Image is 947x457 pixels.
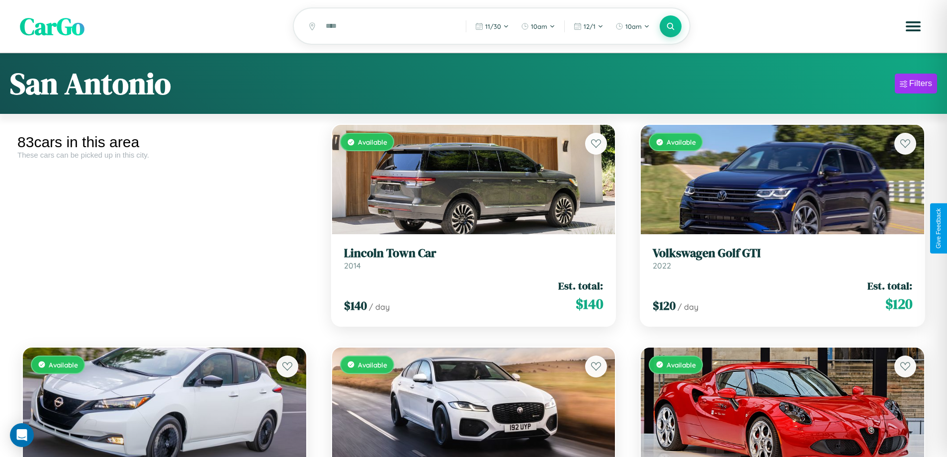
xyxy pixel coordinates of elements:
span: 2014 [344,261,361,271]
div: Filters [909,79,932,89]
div: Give Feedback [935,208,942,249]
span: $ 120 [653,297,676,314]
button: 10am [516,18,560,34]
button: 10am [610,18,655,34]
span: CarGo [20,10,85,43]
span: Est. total: [867,278,912,293]
button: 11/30 [470,18,514,34]
span: 10am [531,22,547,30]
span: / day [369,302,390,312]
a: Lincoln Town Car2014 [344,246,603,271]
span: / day [678,302,698,312]
div: 83 cars in this area [17,134,312,151]
span: $ 140 [344,297,367,314]
div: Open Intercom Messenger [10,423,34,447]
span: Available [358,138,387,146]
span: Available [49,361,78,369]
span: Available [667,361,696,369]
span: 2022 [653,261,671,271]
h1: San Antonio [10,63,171,104]
span: 10am [625,22,642,30]
h3: Lincoln Town Car [344,246,603,261]
button: Open menu [899,12,927,40]
h3: Volkswagen Golf GTI [653,246,912,261]
span: 12 / 1 [584,22,596,30]
button: Filters [895,74,937,93]
a: Volkswagen Golf GTI2022 [653,246,912,271]
span: $ 140 [576,294,603,314]
button: 12/1 [569,18,608,34]
div: These cars can be picked up in this city. [17,151,312,159]
span: Available [667,138,696,146]
span: Available [358,361,387,369]
span: $ 120 [885,294,912,314]
span: Est. total: [558,278,603,293]
span: 11 / 30 [485,22,501,30]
